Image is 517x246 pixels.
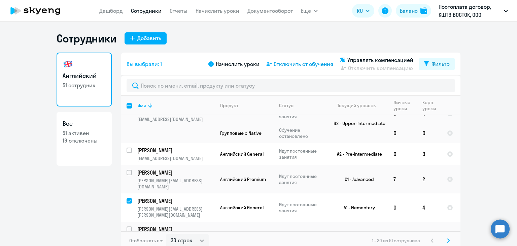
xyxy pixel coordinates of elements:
div: Имя [137,102,146,109]
a: Английский51 сотрудник [57,53,112,106]
img: balance [420,7,427,14]
a: [PERSON_NAME] [137,147,214,154]
td: 2 [417,165,442,193]
p: [EMAIL_ADDRESS][DOMAIN_NAME] [137,116,214,122]
img: english [63,59,73,69]
div: Продукт [220,102,238,109]
div: Добавить [137,34,161,42]
p: [PERSON_NAME] [137,225,213,233]
p: Идут постоянные занятия [279,230,325,242]
td: C1 - Advanced [325,165,388,193]
button: Фильтр [419,58,455,70]
td: 0 [388,143,417,165]
td: A1 - Elementary [325,193,388,222]
p: [PERSON_NAME] [137,169,213,176]
a: [PERSON_NAME] [137,169,214,176]
h1: Сотрудники [57,32,116,45]
input: Поиск по имени, email, продукту или статусу [127,79,455,92]
a: [PERSON_NAME] [137,225,214,233]
div: Имя [137,102,214,109]
h3: Все [63,119,106,128]
p: Обучение остановлено [279,127,325,139]
td: 3 [417,143,442,165]
span: 1 - 30 из 51 сотрудника [372,238,420,244]
span: Английский General [220,151,264,157]
button: Добавить [125,32,167,44]
a: [PERSON_NAME] [137,197,214,205]
td: 7 [388,165,417,193]
span: Ещё [301,7,311,15]
a: Все51 активен19 отключены [57,112,112,166]
button: RU [352,4,374,18]
p: Идут постоянные занятия [279,148,325,160]
td: 0 [388,193,417,222]
div: Личные уроки [393,99,417,112]
p: [EMAIL_ADDRESS][DOMAIN_NAME] [137,155,214,161]
p: [PERSON_NAME][EMAIL_ADDRESS][DOMAIN_NAME] [137,178,214,190]
div: Фильтр [432,60,450,68]
p: 51 сотрудник [63,82,106,89]
p: 19 отключены [63,137,106,144]
span: Групповые с Native [220,130,262,136]
td: B2 - Upper-Intermediate [325,104,388,143]
div: Баланс [400,7,418,15]
p: [PERSON_NAME] [137,147,213,154]
span: Английский Premium [220,176,266,182]
a: Сотрудники [131,7,162,14]
span: Отключить от обучения [274,60,333,68]
a: Начислить уроки [196,7,239,14]
button: Постоплата договор, КШТЭ ВОСТОК, ООО [435,3,511,19]
div: Текущий уровень [337,102,376,109]
p: Идут постоянные занятия [279,173,325,185]
div: Статус [279,102,294,109]
p: Идут постоянные занятия [279,202,325,214]
p: Постоплата договор, КШТЭ ВОСТОК, ООО [439,3,501,19]
a: Дашборд [99,7,123,14]
button: Ещё [301,4,318,18]
span: Вы выбрали: 1 [127,60,162,68]
a: Документооборот [247,7,293,14]
span: Управлять компенсацией [347,56,413,64]
p: 51 активен [63,129,106,137]
td: 4 [417,193,442,222]
span: Начислить уроки [216,60,260,68]
span: Английский General [220,205,264,211]
div: Корп. уроки [422,99,441,112]
p: [PERSON_NAME] [137,197,213,205]
td: 0 [417,123,442,143]
p: [PERSON_NAME][EMAIL_ADDRESS][PERSON_NAME][DOMAIN_NAME] [137,206,214,218]
h3: Английский [63,71,106,80]
span: RU [357,7,363,15]
span: Отображать по: [129,238,163,244]
button: Балансbalance [396,4,431,18]
div: Текущий уровень [331,102,388,109]
td: A2 - Pre-Intermediate [325,143,388,165]
td: 0 [388,123,417,143]
a: Отчеты [170,7,187,14]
